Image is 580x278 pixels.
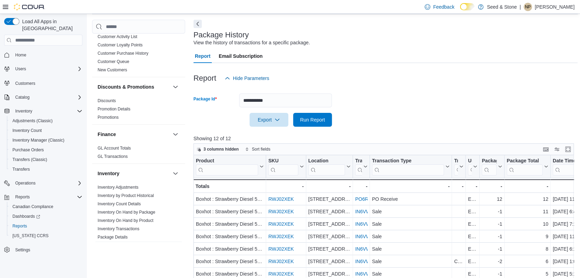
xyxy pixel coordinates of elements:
span: Canadian Compliance [12,204,53,209]
span: Users [12,65,82,73]
div: Transaction Details [454,158,458,176]
span: Customer Loyalty Points [98,42,143,48]
div: Package Total [507,158,543,176]
span: GL Transactions [98,154,128,159]
h3: Finance [98,131,116,138]
div: View the history of transactions for a specific package. [193,39,310,46]
button: Run Report [293,113,332,127]
button: Product [196,158,264,176]
label: Package Id [193,96,217,102]
div: 11 [507,207,548,216]
div: Product [196,158,258,164]
a: Inventory Count Details [98,201,141,206]
button: Reports [7,221,85,231]
a: Customers [12,79,38,88]
a: Inventory On Hand by Product [98,218,153,223]
button: Inventory Manager (Classic) [7,135,85,145]
a: Transfers [10,165,33,173]
div: - [355,182,368,190]
span: Canadian Compliance [10,203,82,211]
button: Settings [1,245,85,255]
div: [STREET_ADDRESS][PERSON_NAME]) [308,270,351,278]
div: Boxhot : Strawberry Diesel 510 Vape (1.2g) [196,232,264,241]
a: GL Account Totals [98,146,131,151]
span: Hide Parameters [233,75,269,82]
a: Transfers (Classic) [10,155,50,164]
span: Inventory Adjustments [98,185,138,190]
div: [STREET_ADDRESS][PERSON_NAME]) [308,245,351,253]
div: Location [308,158,345,176]
a: IN6VWS-GNHFW6 [355,221,396,227]
button: [US_STATE] CCRS [7,231,85,241]
span: Catalog [15,95,29,100]
button: SKU [268,158,303,176]
button: Inventory Count [7,126,85,135]
span: Settings [15,247,30,253]
button: Sort fields [242,145,273,153]
div: Package Quantity Change [482,158,497,176]
span: Customer Activity List [98,34,137,39]
span: Washington CCRS [10,232,82,240]
span: [US_STATE] CCRS [12,233,48,239]
span: Run Report [300,116,325,123]
button: 3 columns hidden [194,145,242,153]
a: RWJ02XEK [268,196,294,202]
span: Inventory [15,108,32,114]
p: Seed & Stone [487,3,517,11]
span: Purchase Orders [12,147,44,153]
a: RWJ02XEK [268,234,294,239]
div: Package Total [507,158,543,164]
button: Transfers (Classic) [7,155,85,164]
button: Transfers [7,164,85,174]
a: PO6R92-6401 [355,196,386,202]
span: Feedback [433,3,454,10]
button: Transaction Id [355,158,368,176]
a: Dashboards [7,212,85,221]
a: Inventory by Product Historical [98,193,154,198]
a: IN6VWR-GQ9LMJ [355,234,395,239]
span: Adjustments (Classic) [12,118,53,124]
div: - [308,182,351,190]
a: Package Details [98,235,128,240]
span: Inventory On Hand by Package [98,209,155,215]
div: - [468,182,477,190]
div: 12 [482,195,502,203]
div: - [268,182,303,190]
div: -1 [482,207,502,216]
button: Customers [1,78,85,88]
p: Showing 12 of 12 [193,135,578,142]
button: Adjustments (Classic) [7,116,85,126]
a: New Customers [98,68,127,72]
div: 6 [507,257,548,266]
span: Dashboards [10,212,82,221]
div: Boxhot : Strawberry Diesel 510 Vape (1.2g) [196,245,264,253]
button: Inventory [171,169,180,178]
div: Sale [372,232,450,241]
span: Purchase Orders [10,146,82,154]
nav: Complex example [4,47,82,273]
span: Reports [12,193,82,201]
div: Each [468,257,477,266]
a: IN6VWS-GSH9QD [355,259,396,264]
button: Location [308,158,351,176]
div: Package Quantity Change [482,158,497,164]
div: Each [468,245,477,253]
img: Cova [14,3,45,10]
span: Operations [12,179,82,187]
span: Export [254,113,284,127]
a: IN6VWR-GVSMZH [355,271,396,277]
div: Natalyn Parsons [524,3,532,11]
span: Transfers (Classic) [10,155,82,164]
button: Hide Parameters [222,71,272,85]
span: Inventory Count [12,128,42,133]
a: Reports [10,222,30,230]
p: [PERSON_NAME] [535,3,574,11]
div: Transaction Id [355,158,362,164]
div: -1 [482,232,502,241]
span: Report [195,49,210,63]
a: Customer Queue [98,59,129,64]
span: Dashboards [12,214,40,219]
button: Unit Type [468,158,477,176]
